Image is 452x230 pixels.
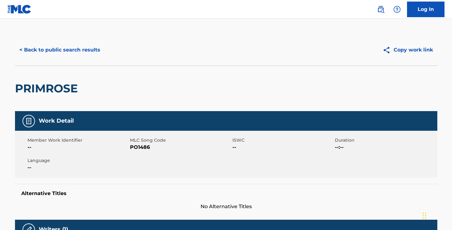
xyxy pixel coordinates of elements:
[375,3,387,16] a: Public Search
[15,42,105,58] button: < Back to public search results
[130,137,231,144] span: MLC Song Code
[423,206,426,225] div: Drag
[232,137,333,144] span: ISWC
[27,144,128,151] span: --
[232,144,333,151] span: --
[393,6,401,13] img: help
[25,117,32,125] img: Work Detail
[130,144,231,151] span: PO1486
[27,164,128,171] span: --
[335,144,436,151] span: --:--
[15,203,437,210] span: No Alternative Titles
[39,117,74,125] h5: Work Detail
[15,81,81,95] h2: PRIMROSE
[335,137,436,144] span: Duration
[383,46,394,54] img: Copy work link
[7,5,32,14] img: MLC Logo
[421,200,452,230] iframe: Chat Widget
[27,157,128,164] span: Language
[407,2,445,17] a: Log In
[27,137,128,144] span: Member Work Identifier
[377,6,385,13] img: search
[21,190,431,197] h5: Alternative Titles
[378,42,437,58] button: Copy work link
[391,3,403,16] div: Help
